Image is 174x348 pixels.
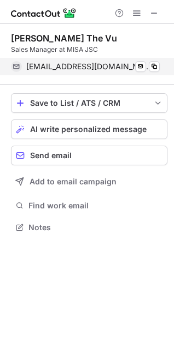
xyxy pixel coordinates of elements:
[11,146,167,165] button: Send email
[28,223,163,232] span: Notes
[11,33,117,44] div: [PERSON_NAME] The Vu
[30,99,148,107] div: Save to List / ATS / CRM
[11,7,77,20] img: ContactOut v5.3.10
[11,119,167,139] button: AI write personalized message
[30,125,147,134] span: AI write personalized message
[11,45,167,55] div: Sales Manager at MISA JSC
[11,198,167,213] button: Find work email
[26,62,152,71] span: [EMAIL_ADDRESS][DOMAIN_NAME]
[11,220,167,235] button: Notes
[30,177,117,186] span: Add to email campaign
[11,172,167,191] button: Add to email campaign
[28,201,163,211] span: Find work email
[30,151,72,160] span: Send email
[11,93,167,113] button: save-profile-one-click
